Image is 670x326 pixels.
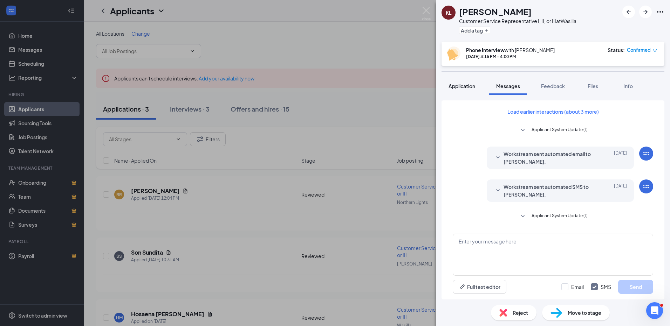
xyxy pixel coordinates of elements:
[614,150,627,165] span: [DATE]
[519,126,527,135] svg: SmallChevronDown
[466,47,555,54] div: with [PERSON_NAME]
[504,183,595,198] span: Workstream sent automated SMS to [PERSON_NAME].
[588,83,598,89] span: Files
[484,28,488,33] svg: Plus
[453,280,506,294] button: Full text editorPen
[459,17,576,24] div: Customer Service Representative I, II, or III at Wasilla
[532,126,588,135] span: Applicant System Update (1)
[622,6,635,18] button: ArrowLeftNew
[519,126,588,135] button: SmallChevronDownApplicant System Update (1)
[568,309,601,317] span: Move to stage
[459,283,466,290] svg: Pen
[627,47,651,54] span: Confirmed
[466,54,555,59] div: [DATE] 3:15 PM - 4:00 PM
[608,47,625,54] div: Status :
[541,83,565,89] span: Feedback
[459,6,532,17] h1: [PERSON_NAME]
[494,154,502,162] svg: SmallChevronDown
[642,182,650,191] svg: WorkstreamLogo
[449,83,475,89] span: Application
[459,27,490,34] button: PlusAdd a tag
[639,6,652,18] button: ArrowRight
[618,280,653,294] button: Send
[646,302,663,319] iframe: Intercom live chat
[519,212,527,221] svg: SmallChevronDown
[623,83,633,89] span: Info
[624,8,633,16] svg: ArrowLeftNew
[641,8,650,16] svg: ArrowRight
[494,186,502,195] svg: SmallChevronDown
[496,83,520,89] span: Messages
[466,47,505,53] b: Phone Interview
[446,9,452,16] div: KL
[504,150,595,165] span: Workstream sent automated email to [PERSON_NAME].
[614,183,627,198] span: [DATE]
[656,8,664,16] svg: Ellipses
[652,48,657,53] span: down
[519,212,588,221] button: SmallChevronDownApplicant System Update (1)
[642,149,650,158] svg: WorkstreamLogo
[532,212,588,221] span: Applicant System Update (1)
[501,106,605,117] button: Load earlier interactions (about 3 more)
[513,309,528,317] span: Reject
